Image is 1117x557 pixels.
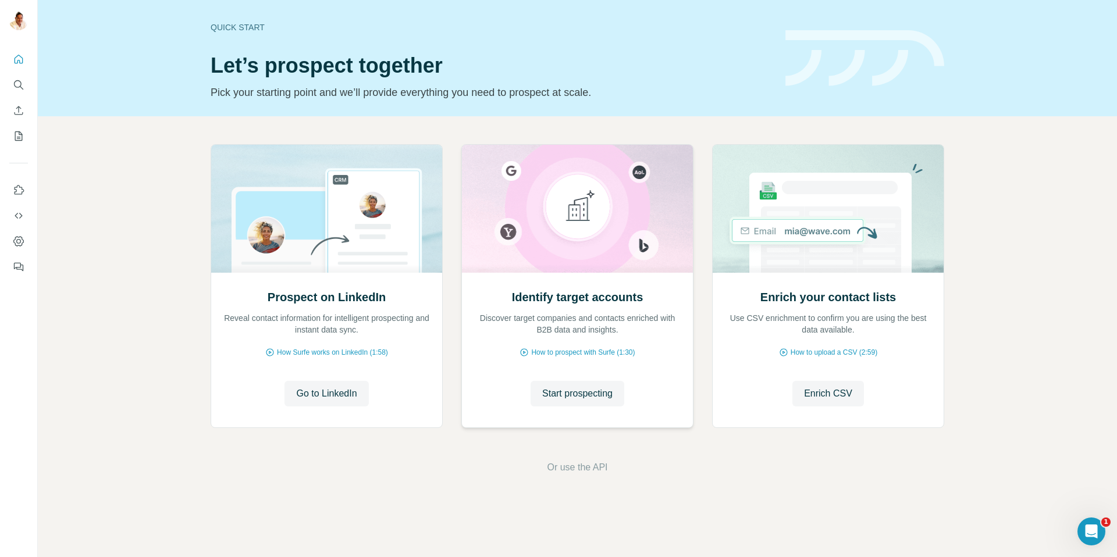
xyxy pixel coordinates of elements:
[461,145,693,273] img: Identify target accounts
[474,312,681,335] p: Discover target companies and contacts enriched with B2B data and insights.
[1101,517,1111,527] span: 1
[9,100,28,121] button: Enrich CSV
[211,145,443,273] img: Prospect on LinkedIn
[223,312,431,335] p: Reveal contact information for intelligent prospecting and instant data sync.
[211,84,771,101] p: Pick your starting point and we’ll provide everything you need to prospect at scale.
[804,387,852,401] span: Enrich CSV
[9,12,28,30] img: Avatar
[9,256,28,277] button: Feedback
[211,22,771,33] div: Quick start
[792,381,864,406] button: Enrich CSV
[531,347,635,358] span: How to prospect with Surfe (1:30)
[296,387,357,401] span: Go to LinkedIn
[542,387,613,401] span: Start prospecting
[9,74,28,95] button: Search
[9,49,28,70] button: Quick start
[9,205,28,226] button: Use Surfe API
[791,347,877,358] span: How to upload a CSV (2:59)
[531,381,624,406] button: Start prospecting
[284,381,368,406] button: Go to LinkedIn
[9,231,28,252] button: Dashboard
[712,145,944,273] img: Enrich your contact lists
[547,460,607,474] button: Or use the API
[211,54,771,77] h1: Let’s prospect together
[9,126,28,147] button: My lists
[9,180,28,201] button: Use Surfe on LinkedIn
[1077,517,1105,545] iframe: Intercom live chat
[785,30,944,87] img: banner
[512,289,643,305] h2: Identify target accounts
[277,347,388,358] span: How Surfe works on LinkedIn (1:58)
[760,289,896,305] h2: Enrich your contact lists
[268,289,386,305] h2: Prospect on LinkedIn
[724,312,932,335] p: Use CSV enrichment to confirm you are using the best data available.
